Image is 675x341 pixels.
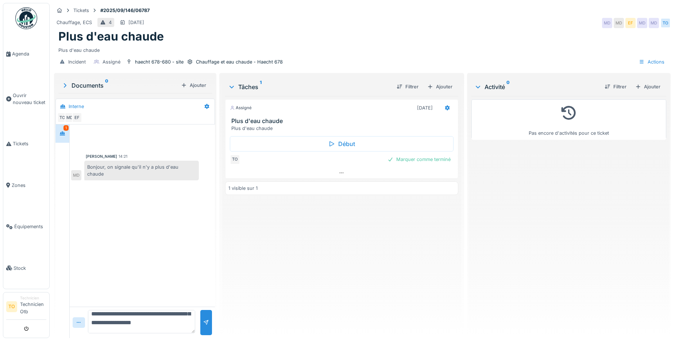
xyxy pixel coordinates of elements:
[385,154,454,164] div: Marquer comme terminé
[58,44,666,54] div: Plus d'eau chaude
[58,30,164,43] h1: Plus d'eau chaude
[13,140,46,147] span: Tickets
[105,81,108,90] sup: 0
[97,7,153,14] strong: #2025/09/146/06787
[86,154,117,159] div: [PERSON_NAME]
[12,182,46,189] span: Zones
[178,80,209,90] div: Ajouter
[637,18,647,28] div: MD
[20,295,46,301] div: Technicien
[84,161,199,180] div: Bonjour, on signale qu'il n'y a plus d'eau chaude
[3,74,49,123] a: Ouvrir nouveau ticket
[230,154,240,165] div: TO
[6,295,46,320] a: TO TechnicienTechnicien Otb
[68,58,86,65] div: Incident
[13,92,46,106] span: Ouvrir nouveau ticket
[228,83,391,91] div: Tâches
[13,265,46,272] span: Stock
[230,136,454,152] div: Début
[3,123,49,164] a: Tickets
[61,81,178,90] div: Documents
[65,112,75,123] div: MD
[196,58,283,65] div: Chauffage et eau chaude - Haecht 678
[476,103,661,137] div: Pas encore d'activités pour ce ticket
[649,18,659,28] div: MD
[625,18,636,28] div: EF
[474,83,599,91] div: Activité
[57,112,67,123] div: TO
[506,83,510,91] sup: 0
[135,58,184,65] div: haecht 678-680 - site
[12,50,46,57] span: Agenda
[3,206,49,247] a: Équipements
[15,7,37,29] img: Badge_color-CXgf-gQk.svg
[417,104,433,111] div: [DATE]
[228,185,258,192] div: 1 visible sur 1
[231,118,455,124] h3: Plus d'eau chaude
[260,83,262,91] sup: 1
[20,295,46,318] li: Technicien Otb
[231,125,455,132] div: Plus d'eau chaude
[109,19,112,26] div: 4
[14,223,46,230] span: Équipements
[119,154,127,159] div: 14:21
[602,82,629,92] div: Filtrer
[57,19,92,26] div: Chauffage, ECS
[602,18,612,28] div: MD
[128,19,144,26] div: [DATE]
[632,82,663,92] div: Ajouter
[424,82,455,92] div: Ajouter
[71,170,81,180] div: MD
[103,58,120,65] div: Assigné
[72,112,82,123] div: EF
[73,7,89,14] div: Tickets
[69,103,84,110] div: Interne
[63,125,69,131] div: 1
[3,248,49,289] a: Stock
[636,57,668,67] div: Actions
[3,165,49,206] a: Zones
[660,18,671,28] div: TO
[6,301,17,312] li: TO
[3,33,49,74] a: Agenda
[394,82,421,92] div: Filtrer
[614,18,624,28] div: MD
[230,105,252,111] div: Assigné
